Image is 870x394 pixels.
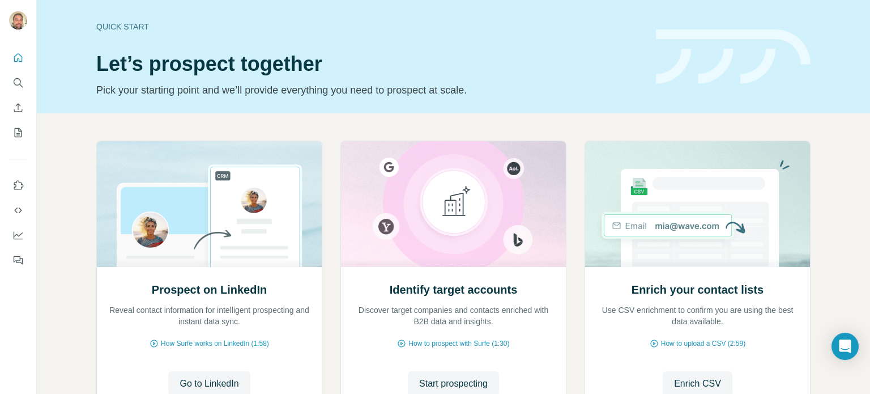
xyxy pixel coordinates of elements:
h2: Identify target accounts [390,282,518,298]
span: Go to LinkedIn [180,377,238,391]
button: Search [9,73,27,93]
button: Use Surfe on LinkedIn [9,175,27,196]
button: Feedback [9,250,27,270]
div: Open Intercom Messenger [831,333,859,360]
span: How Surfe works on LinkedIn (1:58) [161,338,269,349]
img: Prospect on LinkedIn [96,141,322,267]
h1: Let’s prospect together [96,53,642,75]
span: How to prospect with Surfe (1:30) [408,338,509,349]
p: Pick your starting point and we’ll provide everything you need to prospect at scale. [96,82,642,98]
h2: Prospect on LinkedIn [152,282,267,298]
span: Enrich CSV [674,377,721,391]
button: My lists [9,122,27,143]
img: Identify target accounts [340,141,566,267]
button: Quick start [9,48,27,68]
img: banner [656,29,811,84]
img: Avatar [9,11,27,29]
button: Dashboard [9,225,27,245]
p: Reveal contact information for intelligent prospecting and instant data sync. [108,304,310,327]
div: Quick start [96,21,642,32]
img: Enrich your contact lists [585,141,811,267]
h2: Enrich your contact lists [632,282,764,298]
span: Start prospecting [419,377,488,391]
span: How to upload a CSV (2:59) [661,338,745,349]
button: Use Surfe API [9,200,27,221]
p: Discover target companies and contacts enriched with B2B data and insights. [352,304,555,327]
p: Use CSV enrichment to confirm you are using the best data available. [596,304,799,327]
button: Enrich CSV [9,98,27,118]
